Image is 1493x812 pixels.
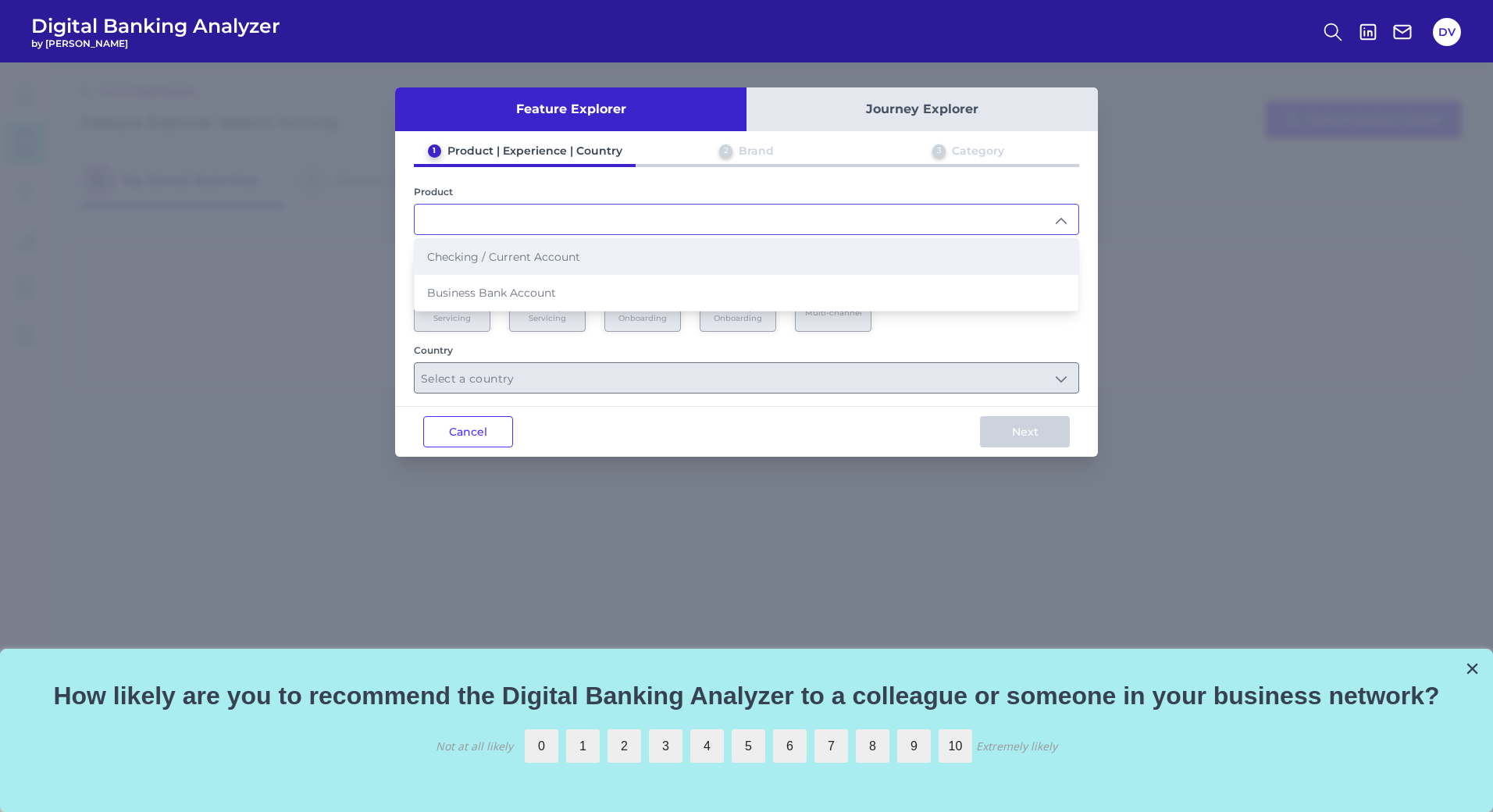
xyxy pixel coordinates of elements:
div: Extremely likely [976,739,1057,753]
p: How likely are you to recommend the Digital Banking Analyzer to a colleague or someone in your bu... [20,681,1473,710]
div: Product [414,186,1079,198]
button: Cancel [423,416,513,447]
label: 6 [773,729,807,763]
label: 1 [566,729,600,763]
label: 8 [856,729,889,763]
span: Digital Banking Analyzer [31,14,280,37]
label: 7 [814,729,848,763]
span: Desktop Servicing [518,303,577,323]
label: 5 [732,729,765,763]
button: Journey Explorer [746,87,1098,131]
label: 9 [897,729,931,763]
div: Category [952,144,1004,158]
span: Business Bank Account [427,286,556,300]
button: Close [1465,656,1480,681]
span: Multi-channel [805,308,862,318]
span: Mobile Onboarding [613,303,672,323]
label: 2 [608,729,641,763]
span: Checking / Current Account [427,250,580,264]
div: Country [414,344,1079,356]
button: Feature Explorer [395,87,746,131]
div: Not at all likely [436,739,513,753]
label: 0 [525,729,558,763]
div: Brand [739,144,774,158]
label: 4 [690,729,724,763]
label: 3 [649,729,682,763]
div: 2 [719,144,732,158]
span: by [PERSON_NAME] [31,37,280,49]
div: 3 [932,144,946,158]
input: Select a country [415,363,1078,393]
div: Product | Experience | Country [447,144,622,158]
div: 1 [428,144,441,158]
label: 10 [939,729,972,763]
span: Desktop Onboarding [708,303,768,323]
button: Next [980,416,1070,447]
span: Mobile Servicing [422,303,482,323]
button: DV [1433,18,1461,46]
